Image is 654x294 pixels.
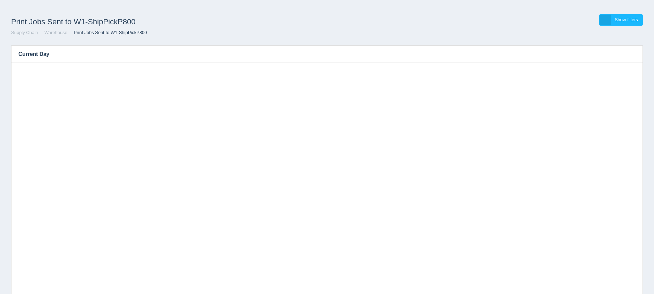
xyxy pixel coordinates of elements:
span: Show filters [615,17,638,22]
a: Warehouse [44,30,67,35]
li: Print Jobs Sent to W1-ShipPickP800 [69,30,147,36]
a: Show filters [599,14,643,26]
h3: Current Day [11,46,621,63]
a: Supply Chain [11,30,38,35]
h1: Print Jobs Sent to W1-ShipPickP800 [11,14,327,30]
